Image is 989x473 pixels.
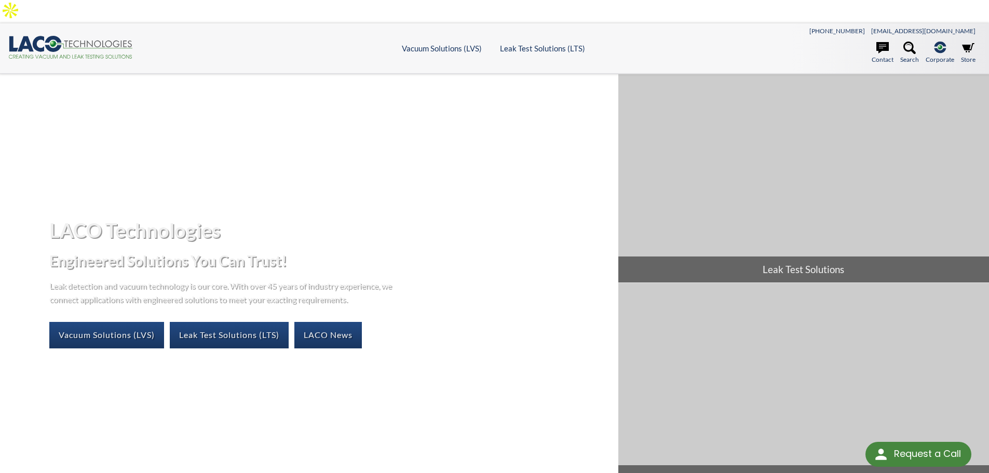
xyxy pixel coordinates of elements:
[49,251,609,271] h2: Engineered Solutions You Can Trust!
[294,322,362,348] a: LACO News
[618,256,989,282] span: Leak Test Solutions
[926,55,954,64] span: Corporate
[49,322,164,348] a: Vacuum Solutions (LVS)
[961,42,976,64] a: Store
[500,44,585,53] a: Leak Test Solutions (LTS)
[894,442,961,466] div: Request a Call
[402,44,482,53] a: Vacuum Solutions (LVS)
[872,42,893,64] a: Contact
[170,322,289,348] a: Leak Test Solutions (LTS)
[873,446,889,463] img: round button
[900,42,919,64] a: Search
[865,442,971,467] div: Request a Call
[49,218,609,243] h1: LACO Technologies
[871,27,976,35] a: [EMAIL_ADDRESS][DOMAIN_NAME]
[49,279,397,305] p: Leak detection and vacuum technology is our core. With over 45 years of industry experience, we c...
[618,74,989,282] a: Leak Test Solutions
[809,27,865,35] a: [PHONE_NUMBER]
